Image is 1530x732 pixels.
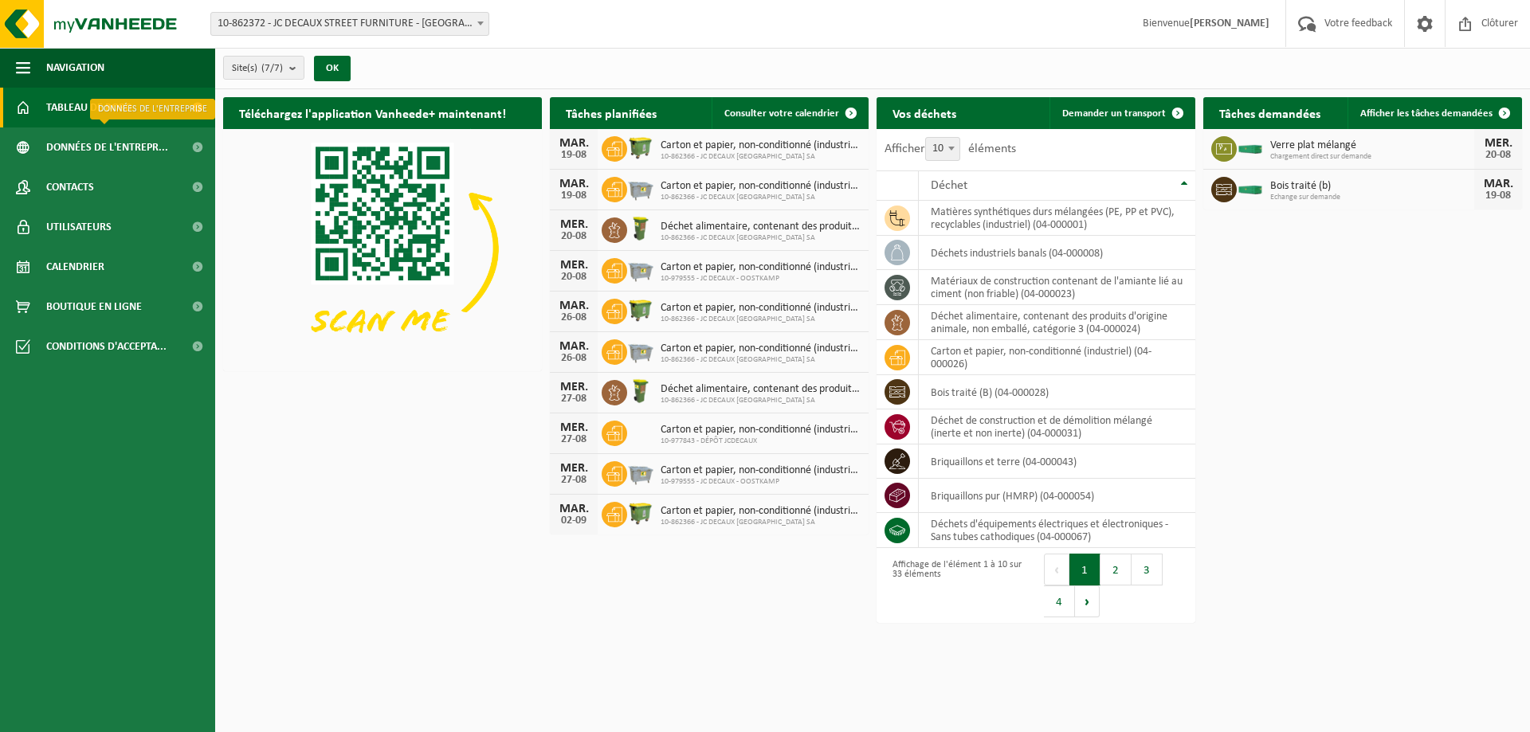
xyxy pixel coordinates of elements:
div: 02-09 [558,515,590,526]
div: 27-08 [558,475,590,486]
strong: [PERSON_NAME] [1190,18,1269,29]
img: WB-1100-HPE-GN-50 [627,499,654,526]
div: MAR. [558,503,590,515]
td: carton et papier, non-conditionné (industriel) (04-000026) [919,340,1195,375]
span: 10-977843 - DÉPÔT JCDECAUX [661,436,861,446]
span: Tableau de bord [46,88,132,127]
div: MAR. [558,137,590,150]
span: Afficher les tâches demandées [1360,108,1493,119]
td: matériaux de construction contenant de l'amiante lié au ciment (non friable) (04-000023) [919,270,1195,305]
span: 10-979555 - JC DECAUX - OOSTKAMP [661,477,861,487]
a: Afficher les tâches demandées [1348,97,1520,129]
img: Download de VHEPlus App [223,129,542,368]
span: Bois traité (b) [1270,180,1474,193]
span: Carton et papier, non-conditionné (industriel) [661,464,861,477]
div: MAR. [558,178,590,190]
span: 10-862366 - JC DECAUX [GEOGRAPHIC_DATA] SA [661,355,861,365]
td: briquaillons pur (HMRP) (04-000054) [919,479,1195,513]
span: Navigation [46,48,104,88]
span: 10-862366 - JC DECAUX [GEOGRAPHIC_DATA] SA [661,518,861,527]
div: MER. [558,381,590,393]
img: WB-2500-GAL-GY-01 [627,256,654,283]
a: Consulter votre calendrier [712,97,867,129]
span: Demander un transport [1062,108,1166,119]
div: Affichage de l'élément 1 à 10 sur 33 éléments [885,552,1028,619]
div: MER. [558,259,590,272]
div: MAR. [558,340,590,353]
label: Afficher éléments [885,143,1016,155]
img: WB-2500-GAL-GY-01 [627,174,654,202]
span: Carton et papier, non-conditionné (industriel) [661,505,861,518]
span: Carton et papier, non-conditionné (industriel) [661,180,861,193]
h2: Téléchargez l'application Vanheede+ maintenant! [223,97,522,128]
div: 19-08 [558,150,590,161]
td: bois traité (B) (04-000028) [919,375,1195,409]
span: 10-862366 - JC DECAUX [GEOGRAPHIC_DATA] SA [661,193,861,202]
div: 20-08 [558,231,590,242]
span: 10-862366 - JC DECAUX [GEOGRAPHIC_DATA] SA [661,233,861,243]
span: Déchet alimentaire, contenant des produits d'origine animale, non emballé, catég... [661,221,861,233]
span: Conditions d'accepta... [46,327,167,366]
button: 3 [1132,554,1163,585]
button: Previous [1044,554,1069,585]
span: 10-862372 - JC DECAUX STREET FURNITURE - BRUXELLES [210,12,489,36]
div: MAR. [1482,178,1514,190]
div: 19-08 [1482,190,1514,202]
span: Carton et papier, non-conditionné (industriel) [661,302,861,315]
span: Consulter votre calendrier [724,108,839,119]
span: Verre plat mélangé [1270,139,1474,152]
div: 27-08 [558,434,590,445]
span: Carton et papier, non-conditionné (industriel) [661,139,861,152]
span: Utilisateurs [46,207,112,247]
h2: Vos déchets [877,97,972,128]
div: MAR. [558,299,590,312]
img: HK-XC-20-GN-00 [1237,181,1264,195]
div: 20-08 [1482,150,1514,161]
td: déchets d'équipements électriques et électroniques - Sans tubes cathodiques (04-000067) [919,513,1195,548]
button: 4 [1044,585,1075,617]
div: 27-08 [558,393,590,405]
span: Echange sur demande [1270,193,1474,202]
div: 26-08 [558,353,590,364]
button: Site(s)(7/7) [223,56,304,80]
div: 19-08 [558,190,590,202]
span: 10-862366 - JC DECAUX [GEOGRAPHIC_DATA] SA [661,152,861,162]
span: Carton et papier, non-conditionné (industriel) [661,424,861,436]
div: 20-08 [558,272,590,283]
count: (7/7) [261,63,283,73]
div: MER. [558,218,590,231]
span: 10-862372 - JC DECAUX STREET FURNITURE - BRUXELLES [211,13,488,35]
button: 2 [1100,554,1132,585]
span: Chargement direct sur demande [1270,152,1474,162]
span: Déchet alimentaire, contenant des produits d'origine animale, non emballé, catég... [661,383,861,396]
span: 10-979555 - JC DECAUX - OOSTKAMP [661,274,861,284]
span: Déchet [931,179,967,192]
div: 26-08 [558,312,590,323]
div: MER. [1482,137,1514,150]
span: Carton et papier, non-conditionné (industriel) [661,343,861,355]
img: WB-0060-HPE-GN-51 [627,378,654,405]
a: Demander un transport [1049,97,1194,129]
span: Contacts [46,167,94,207]
span: Site(s) [232,57,283,80]
span: Carton et papier, non-conditionné (industriel) [661,261,861,274]
span: Données de l'entrepr... [46,127,168,167]
span: Calendrier [46,247,104,287]
img: WB-2500-GAL-GY-01 [627,459,654,486]
span: Boutique en ligne [46,287,142,327]
img: WB-1100-HPE-GN-50 [627,134,654,161]
h2: Tâches planifiées [550,97,673,128]
h2: Tâches demandées [1203,97,1336,128]
td: déchet de construction et de démolition mélangé (inerte et non inerte) (04-000031) [919,409,1195,444]
span: 10 [926,138,959,160]
img: WB-0060-HPE-GN-51 [627,215,654,242]
td: briquaillons et terre (04-000043) [919,444,1195,479]
td: matières synthétiques durs mélangées (PE, PP et PVC), recyclables (industriel) (04-000001) [919,201,1195,236]
button: OK [314,56,351,81]
span: 10-862366 - JC DECAUX [GEOGRAPHIC_DATA] SA [661,315,861,324]
img: WB-1100-HPE-GN-50 [627,296,654,323]
td: déchets industriels banals (04-000008) [919,236,1195,270]
button: 1 [1069,554,1100,585]
div: MER. [558,462,590,475]
img: WB-2500-GAL-GY-01 [627,337,654,364]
